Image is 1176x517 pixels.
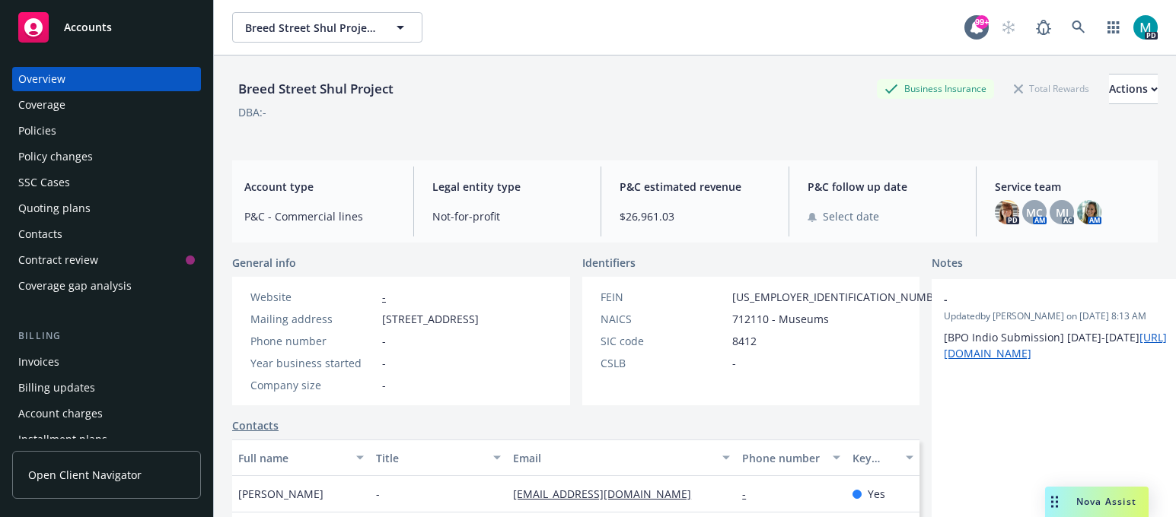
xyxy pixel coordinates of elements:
a: Billing updates [12,376,201,400]
span: $26,961.03 [620,208,770,224]
div: FEIN [601,289,726,305]
button: Full name [232,439,370,476]
div: Full name [238,450,347,466]
button: Actions [1109,74,1158,104]
div: Coverage gap analysis [18,274,132,298]
span: Not-for-profit [432,208,583,224]
div: Policies [18,119,56,143]
a: Report a Bug [1028,12,1059,43]
a: Installment plans [12,427,201,452]
span: Breed Street Shul Project [245,20,377,36]
span: Nova Assist [1076,495,1136,508]
span: Accounts [64,21,112,33]
button: Phone number [736,439,846,476]
div: Year business started [250,355,376,371]
span: General info [232,255,296,271]
span: MJ [1056,205,1069,220]
span: [STREET_ADDRESS] [382,311,479,327]
a: Policies [12,119,201,143]
div: Phone number [742,450,823,466]
span: Select date [823,208,879,224]
span: - [944,291,1169,307]
a: Search [1063,12,1094,43]
div: 99+ [975,15,989,29]
span: [PERSON_NAME] [238,486,323,502]
div: Mailing address [250,311,376,327]
a: Invoices [12,350,201,374]
a: [EMAIL_ADDRESS][DOMAIN_NAME] [513,487,703,501]
div: Invoices [18,350,59,374]
span: Legal entity type [432,179,583,195]
div: Actions [1109,75,1158,103]
div: Drag to move [1045,487,1064,517]
div: CSLB [601,355,726,371]
div: NAICS [601,311,726,327]
span: Identifiers [582,255,636,271]
span: 8412 [732,333,757,349]
div: Company size [250,377,376,393]
span: P&C estimated revenue [620,179,770,195]
div: Key contact [853,450,897,466]
a: Quoting plans [12,196,201,220]
div: Coverage [18,93,65,117]
a: Switch app [1098,12,1129,43]
span: Open Client Navigator [28,467,142,483]
div: Contract review [18,248,98,272]
div: Contacts [18,222,62,246]
span: [US_EMPLOYER_IDENTIFICATION_NUMBER] [732,289,950,305]
div: Business Insurance [877,79,994,98]
div: Breed Street Shul Project [232,79,400,99]
div: SSC Cases [18,170,70,195]
span: 712110 - Museums [732,311,829,327]
a: Coverage [12,93,201,117]
span: - [382,355,386,371]
a: Contract review [12,248,201,272]
a: Coverage gap analysis [12,274,201,298]
span: - [382,377,386,393]
a: Overview [12,67,201,91]
span: P&C - Commercial lines [244,208,395,224]
a: - [382,290,386,304]
button: Breed Street Shul Project [232,12,422,43]
div: Quoting plans [18,196,91,220]
span: Notes [932,255,963,273]
span: Account type [244,179,395,195]
div: Phone number [250,333,376,349]
div: Account charges [18,401,103,426]
a: SSC Cases [12,170,201,195]
img: photo [1077,200,1101,224]
span: P&C follow up date [808,179,958,195]
span: - [382,333,386,349]
div: Title [376,450,485,466]
a: Policy changes [12,144,201,169]
img: photo [995,200,1019,224]
div: Billing updates [18,376,95,400]
div: Email [513,450,713,466]
div: Billing [12,328,201,344]
button: Key contact [846,439,919,476]
a: Accounts [12,6,201,49]
a: - [742,487,758,501]
span: - [376,486,380,502]
span: Yes [868,486,885,502]
a: Start snowing [993,12,1024,43]
div: Installment plans [18,427,107,452]
div: SIC code [601,333,726,349]
div: Total Rewards [1006,79,1097,98]
div: Overview [18,67,65,91]
div: Policy changes [18,144,93,169]
span: - [732,355,736,371]
span: MC [1026,205,1043,220]
img: photo [1133,15,1158,40]
a: Contacts [232,417,279,433]
button: Email [507,439,736,476]
div: Website [250,289,376,305]
button: Nova Assist [1045,487,1149,517]
button: Title [370,439,508,476]
a: Account charges [12,401,201,426]
span: Service team [995,179,1146,195]
a: Contacts [12,222,201,246]
div: DBA: - [238,104,266,120]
